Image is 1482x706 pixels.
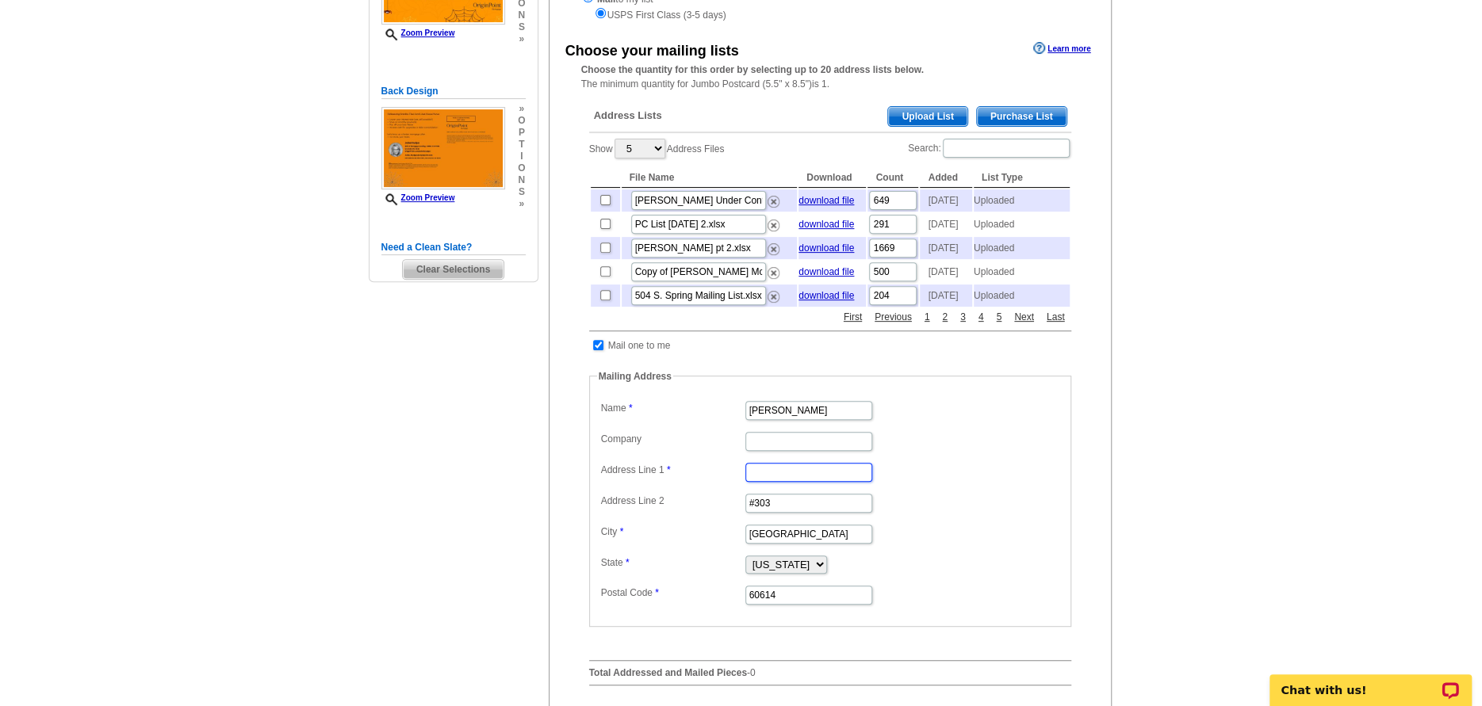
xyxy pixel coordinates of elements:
div: - [581,94,1079,698]
label: Name [601,401,744,415]
td: [DATE] [920,284,971,307]
legend: Mailing Address [597,369,673,384]
img: delete.png [768,196,779,208]
img: delete.png [768,219,779,231]
a: download file [798,195,854,206]
label: Address Line 1 [601,463,744,477]
a: 1 [921,310,934,324]
span: Clear Selections [403,260,504,279]
span: s [518,21,525,33]
td: Uploaded [974,284,1070,307]
a: Remove this list [768,216,779,227]
span: o [518,115,525,127]
a: Zoom Preview [381,29,455,37]
th: File Name [622,168,798,188]
img: delete.png [768,267,779,279]
td: [DATE] [920,189,971,212]
td: Uploaded [974,213,1070,235]
a: Remove this list [768,240,779,251]
td: Uploaded [974,261,1070,283]
label: City [601,525,744,539]
iframe: LiveChat chat widget [1259,656,1482,706]
h5: Back Design [381,84,526,99]
a: Next [1010,310,1038,324]
td: Uploaded [974,189,1070,212]
a: download file [798,219,854,230]
a: 2 [938,310,952,324]
a: download file [798,290,854,301]
th: List Type [974,168,1070,188]
img: delete.png [768,243,779,255]
span: Purchase List [977,107,1067,126]
strong: Choose the quantity for this order by selecting up to 20 address lists below. [581,64,924,75]
a: Remove this list [768,288,779,299]
span: t [518,139,525,151]
span: » [518,33,525,45]
td: [DATE] [920,213,971,235]
div: Choose your mailing lists [565,40,739,62]
span: Address Lists [594,109,662,123]
a: First [840,310,866,324]
span: » [518,198,525,210]
a: Remove this list [768,264,779,275]
label: Search: [908,137,1070,159]
td: [DATE] [920,261,971,283]
a: Learn more [1033,42,1090,55]
td: Uploaded [974,237,1070,259]
a: 4 [975,310,988,324]
a: Zoom Preview [381,193,455,202]
span: p [518,127,525,139]
input: Search: [943,139,1070,158]
span: » [518,103,525,115]
span: 0 [750,667,756,678]
h5: Need a Clean Slate? [381,240,526,255]
div: USPS First Class (3-5 days) [581,6,1079,22]
td: [DATE] [920,237,971,259]
label: State [601,555,744,570]
label: Address Line 2 [601,494,744,508]
span: s [518,186,525,198]
td: Mail one to me [607,338,672,353]
a: download file [798,242,854,254]
label: Show Address Files [589,137,725,160]
a: Last [1043,310,1069,324]
a: 5 [992,310,1005,324]
select: ShowAddress Files [615,139,665,158]
a: Previous [871,310,916,324]
span: Upload List [888,107,967,126]
img: delete.png [768,291,779,303]
th: Download [798,168,866,188]
a: download file [798,266,854,277]
span: n [518,10,525,21]
span: i [518,151,525,162]
span: n [518,174,525,186]
div: The minimum quantity for Jumbo Postcard (5.5" x 8.5")is 1. [550,63,1111,91]
a: Remove this list [768,193,779,204]
th: Added [920,168,971,188]
strong: Total Addressed and Mailed Pieces [589,667,747,678]
th: Count [867,168,918,188]
img: small-thumb.jpg [381,107,505,189]
label: Postal Code [601,586,744,600]
label: Company [601,432,744,446]
span: o [518,162,525,174]
a: 3 [956,310,970,324]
